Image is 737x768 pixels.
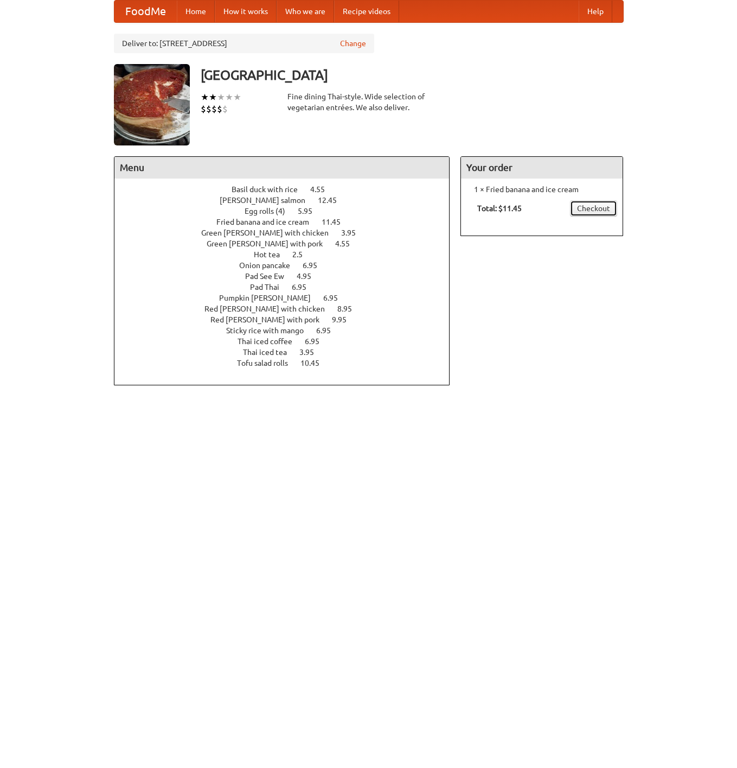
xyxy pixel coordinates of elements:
[233,91,241,103] li: ★
[201,64,624,86] h3: [GEOGRAPHIC_DATA]
[220,196,316,205] span: [PERSON_NAME] salmon
[245,272,295,281] span: Pad See Ew
[201,91,209,103] li: ★
[322,218,351,226] span: 11.45
[254,250,291,259] span: Hot tea
[298,207,323,215] span: 5.95
[303,261,328,270] span: 6.95
[300,359,330,367] span: 10.45
[570,200,617,217] a: Checkout
[217,103,222,115] li: $
[216,218,361,226] a: Fried banana and ice cream 11.45
[332,315,357,324] span: 9.95
[316,326,342,335] span: 6.95
[204,304,372,313] a: Red [PERSON_NAME] with chicken 8.95
[305,337,330,346] span: 6.95
[210,315,367,324] a: Red [PERSON_NAME] with pork 9.95
[114,157,450,179] h4: Menu
[219,294,358,302] a: Pumpkin [PERSON_NAME] 6.95
[114,34,374,53] div: Deliver to: [STREET_ADDRESS]
[579,1,612,22] a: Help
[201,229,376,237] a: Green [PERSON_NAME] with chicken 3.95
[477,204,522,213] b: Total: $11.45
[250,283,326,291] a: Pad Thai 6.95
[287,91,450,113] div: Fine dining Thai-style. Wide selection of vegetarian entrées. We also deliver.
[217,91,225,103] li: ★
[207,239,370,248] a: Green [PERSON_NAME] with pork 4.55
[245,207,332,215] a: Egg rolls (4) 5.95
[239,261,301,270] span: Onion pancake
[216,218,320,226] span: Fried banana and ice cream
[201,229,339,237] span: Green [PERSON_NAME] with chicken
[207,239,334,248] span: Green [PERSON_NAME] with pork
[219,294,322,302] span: Pumpkin [PERSON_NAME]
[225,91,233,103] li: ★
[310,185,336,194] span: 4.55
[245,207,296,215] span: Egg rolls (4)
[335,239,361,248] span: 4.55
[254,250,323,259] a: Hot tea 2.5
[226,326,351,335] a: Sticky rice with mango 6.95
[466,184,617,195] li: 1 × Fried banana and ice cream
[337,304,363,313] span: 8.95
[237,359,299,367] span: Tofu salad rolls
[177,1,215,22] a: Home
[206,103,212,115] li: $
[226,326,315,335] span: Sticky rice with mango
[212,103,217,115] li: $
[243,348,334,357] a: Thai iced tea 3.95
[277,1,334,22] a: Who we are
[238,337,339,346] a: Thai iced coffee 6.95
[245,272,331,281] a: Pad See Ew 4.95
[250,283,290,291] span: Pad Thai
[292,283,317,291] span: 6.95
[209,91,217,103] li: ★
[243,348,298,357] span: Thai iced tea
[292,250,313,259] span: 2.5
[239,261,337,270] a: Onion pancake 6.95
[340,38,366,49] a: Change
[232,185,309,194] span: Basil duck with rice
[237,359,339,367] a: Tofu salad rolls 10.45
[341,229,367,237] span: 3.95
[318,196,348,205] span: 12.45
[114,1,177,22] a: FoodMe
[204,304,336,313] span: Red [PERSON_NAME] with chicken
[232,185,345,194] a: Basil duck with rice 4.55
[297,272,322,281] span: 4.95
[299,348,325,357] span: 3.95
[114,64,190,145] img: angular.jpg
[215,1,277,22] a: How it works
[222,103,228,115] li: $
[220,196,357,205] a: [PERSON_NAME] salmon 12.45
[238,337,303,346] span: Thai iced coffee
[461,157,623,179] h4: Your order
[334,1,399,22] a: Recipe videos
[210,315,330,324] span: Red [PERSON_NAME] with pork
[201,103,206,115] li: $
[323,294,349,302] span: 6.95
